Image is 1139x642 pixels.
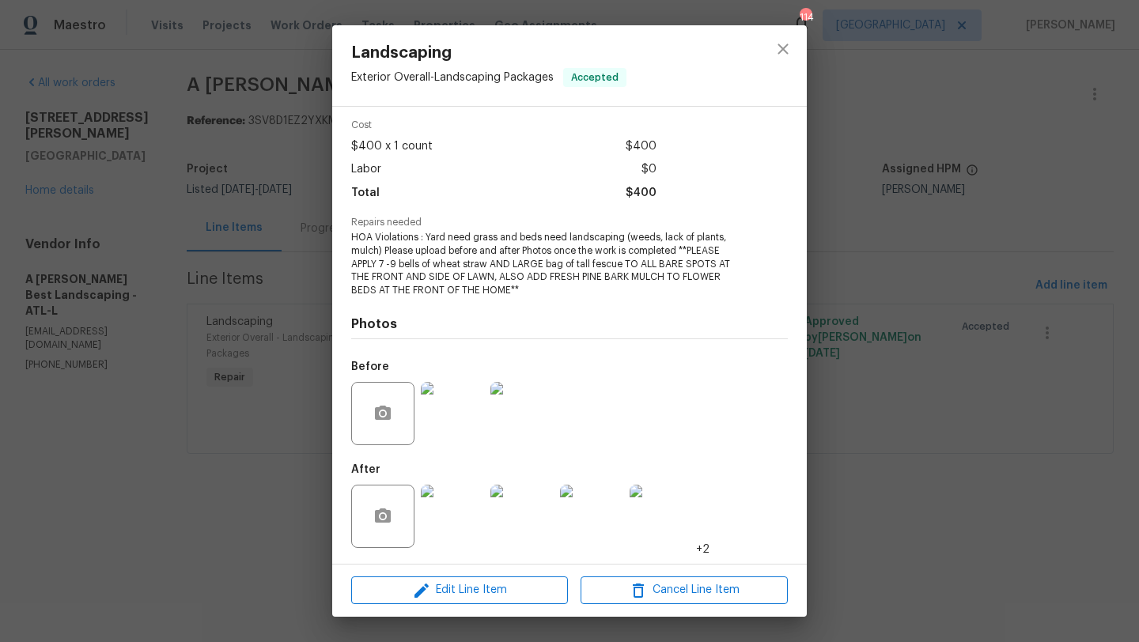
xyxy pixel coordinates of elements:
h5: Before [351,361,389,372]
button: Cancel Line Item [581,576,788,604]
span: Cost [351,120,657,130]
span: +2 [696,542,710,557]
button: Edit Line Item [351,576,568,604]
span: Total [351,182,380,205]
span: $0 [641,158,657,181]
span: $400 [626,135,657,158]
span: Landscaping [351,44,626,62]
span: Accepted [565,70,625,85]
span: Exterior Overall - Landscaping Packages [351,72,554,83]
span: Edit Line Item [356,580,563,600]
h4: Photos [351,316,788,332]
div: 114 [800,9,811,25]
span: Cancel Line Item [585,580,783,600]
button: close [764,30,802,68]
span: $400 x 1 count [351,135,433,158]
h5: After [351,464,380,475]
span: $400 [626,182,657,205]
span: HOA Violations : Yard need grass and beds need landscaping (weeds, lack of plants, mulch) Please ... [351,231,744,297]
span: Repairs needed [351,217,788,228]
span: Labor [351,158,381,181]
